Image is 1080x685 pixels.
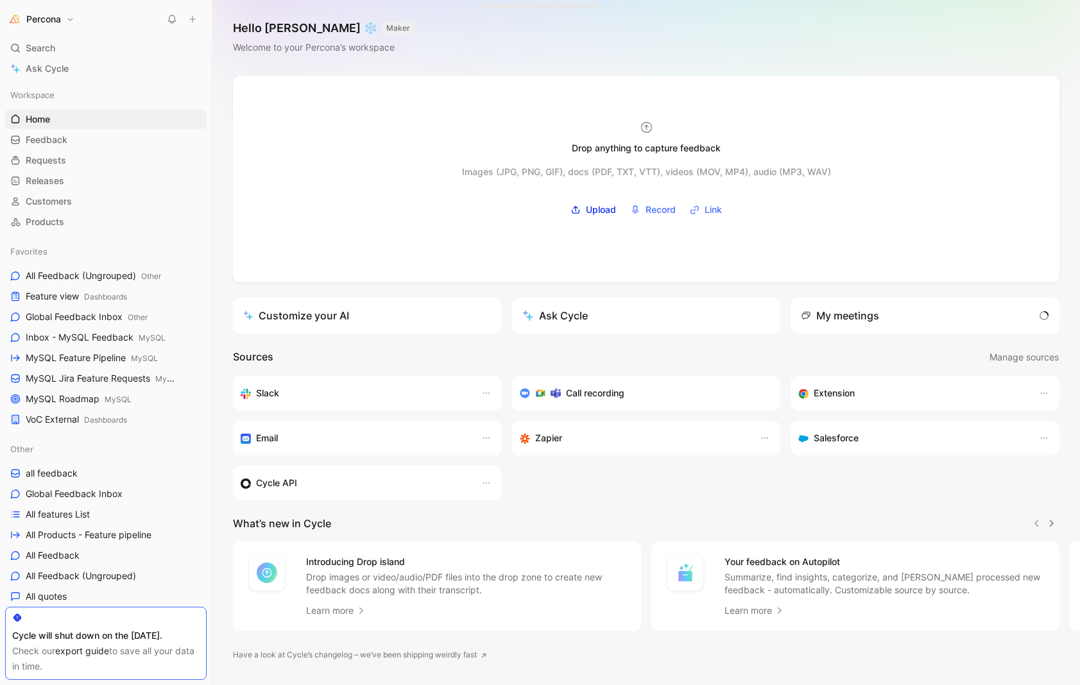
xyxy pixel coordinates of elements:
[26,487,123,500] span: Global Feedback Inbox
[5,328,207,347] a: Inbox - MySQL FeedbackMySQL
[572,140,721,156] div: Drop anything to capture feedback
[5,151,207,170] a: Requests
[566,385,624,401] h3: Call recording
[520,385,763,401] div: Record & transcribe meetings from Zoom, Meet & Teams.
[131,353,158,363] span: MySQL
[5,464,207,483] a: all feedback
[5,287,207,306] a: Feature viewDashboards
[462,164,831,180] div: Images (JPG, PNG, GIF), docs (PDF, TXT, VTT), videos (MOV, MP4), audio (MP3, WAV)
[990,350,1059,365] span: Manage sources
[26,61,69,76] span: Ask Cycle
[233,21,414,36] h1: Hello [PERSON_NAME] ❄️
[814,385,855,401] h3: Extension
[5,130,207,149] a: Feedback
[26,269,161,283] span: All Feedback (Ungrouped)
[535,430,562,446] h3: Zapier
[26,216,64,228] span: Products
[5,85,207,105] div: Workspace
[5,266,207,285] a: All Feedback (Ungrouped)Other
[26,529,151,541] span: All Products - Feature pipeline
[5,348,207,368] a: MySQL Feature PipelineMySQL
[26,590,67,603] span: All quotes
[233,40,414,55] div: Welcome to your Percona’s workspace
[5,171,207,190] a: Releases
[105,394,132,404] span: MySQL
[382,22,414,35] button: MAKER
[256,430,278,446] h3: Email
[5,10,78,28] button: PerconaPercona
[5,369,207,388] a: MySQL Jira Feature RequestsMySQL
[26,310,148,324] span: Global Feedback Inbox
[26,113,50,126] span: Home
[155,374,182,384] span: MySQL
[26,331,166,344] span: Inbox - MySQL Feedback
[26,351,158,365] span: MySQL Feature Pipeline
[5,505,207,524] a: All features List
[5,484,207,503] a: Global Feedback Inbox
[233,349,273,366] h2: Sources
[12,643,200,674] div: Check our to save all your data in time.
[724,571,1044,596] p: Summarize, find insights, categorize, and [PERSON_NAME] processed new feedback - automatically. C...
[5,307,207,326] a: Global Feedback InboxOther
[5,410,207,429] a: VoC ExternalDashboards
[26,40,55,56] span: Search
[520,430,748,446] div: Capture feedback from thousands of sources with Zapier (survey results, recordings, sheets, etc).
[814,430,859,446] h3: Salesforce
[26,549,80,562] span: All Feedback
[798,385,1026,401] div: Capture feedback from anywhere on the web
[685,200,726,219] button: Link
[12,628,200,643] div: Cycle will shut down on the [DATE].
[26,195,72,208] span: Customers
[801,308,879,323] div: My meetings
[5,439,207,627] div: Otherall feedbackGlobal Feedback InboxAll features ListAll Products - Feature pipelineAll Feedbac...
[5,546,207,565] a: All Feedback
[26,290,127,303] span: Feature view
[5,110,207,129] a: Home
[5,525,207,545] a: All Products - Feature pipeline
[55,645,109,656] a: export guide
[724,603,785,618] a: Learn more
[566,200,621,219] label: Upload
[84,415,127,425] span: Dashboards
[724,554,1044,570] h4: Your feedback on Autopilot
[233,298,502,334] a: Customize your AI
[243,308,349,323] div: Customize your AI
[5,192,207,211] a: Customers
[522,308,588,323] div: Ask Cycle
[10,89,55,101] span: Workspace
[5,439,207,459] div: Other
[26,372,175,385] span: MySQL Jira Feature Requests
[512,298,781,334] button: Ask Cycle
[84,292,127,301] span: Dashboards
[705,202,722,217] span: Link
[26,508,90,521] span: All features List
[5,242,207,261] div: Favorites
[10,443,33,455] span: Other
[241,430,468,446] div: Forward emails to your feedback inbox
[5,389,207,409] a: MySQL RoadmapMySQL
[26,413,127,427] span: VoC External
[241,385,468,401] div: Sync your customers, send feedback and get updates in Slack
[5,566,207,586] a: All Feedback (Ungrouped)
[26,174,64,187] span: Releases
[256,385,279,401] h3: Slack
[26,13,61,25] h1: Percona
[8,13,21,26] img: Percona
[26,133,67,146] span: Feedback
[256,475,297,491] h3: Cycle API
[26,570,136,582] span: All Feedback (Ungrouped)
[10,245,47,258] span: Favorites
[5,587,207,606] a: All quotes
[233,648,487,661] a: Have a look at Cycle’s changelog – we’ve been shipping weirdly fast
[626,200,680,219] button: Record
[26,154,66,167] span: Requests
[128,312,148,322] span: Other
[646,202,676,217] span: Record
[306,571,626,596] p: Drop images or video/audio/PDF files into the drop zone to create new feedback docs along with th...
[141,271,161,281] span: Other
[989,349,1059,366] button: Manage sources
[26,393,132,406] span: MySQL Roadmap
[306,603,366,618] a: Learn more
[5,38,207,58] div: Search
[306,554,626,570] h4: Introducing Drop island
